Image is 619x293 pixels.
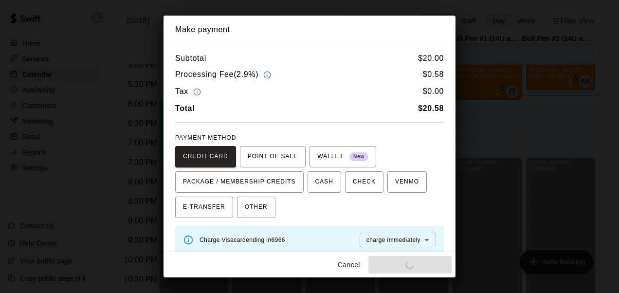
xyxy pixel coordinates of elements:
[183,174,296,190] span: PACKAGE / MEMBERSHIP CREDITS
[164,16,455,44] h2: Make payment
[315,174,333,190] span: CASH
[175,197,233,218] button: E-TRANSFER
[248,149,298,165] span: POINT OF SALE
[387,171,427,193] button: VENMO
[423,68,444,81] h6: $ 0.58
[237,197,275,218] button: OTHER
[183,149,228,165] span: CREDIT CARD
[175,171,304,193] button: PACKAGE / MEMBERSHIP CREDITS
[175,134,236,141] span: PAYMENT METHOD
[418,52,444,65] h6: $ 20.00
[308,171,341,193] button: CASH
[245,200,268,215] span: OTHER
[349,150,368,164] span: New
[175,68,273,81] h6: Processing Fee ( 2.9% )
[175,146,236,167] button: CREDIT CARD
[175,104,195,112] b: Total
[309,146,376,167] button: WALLET New
[345,171,383,193] button: CHECK
[333,256,364,274] button: Cancel
[183,200,225,215] span: E-TRANSFER
[418,104,444,112] b: $ 20.58
[175,85,203,98] h6: Tax
[317,149,368,165] span: WALLET
[423,85,444,98] h6: $ 0.00
[395,174,419,190] span: VENMO
[175,52,206,65] h6: Subtotal
[353,174,376,190] span: CHECK
[200,237,285,243] span: Charge Visa card ending in 6966
[366,237,420,243] span: charge immediately
[240,146,306,167] button: POINT OF SALE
